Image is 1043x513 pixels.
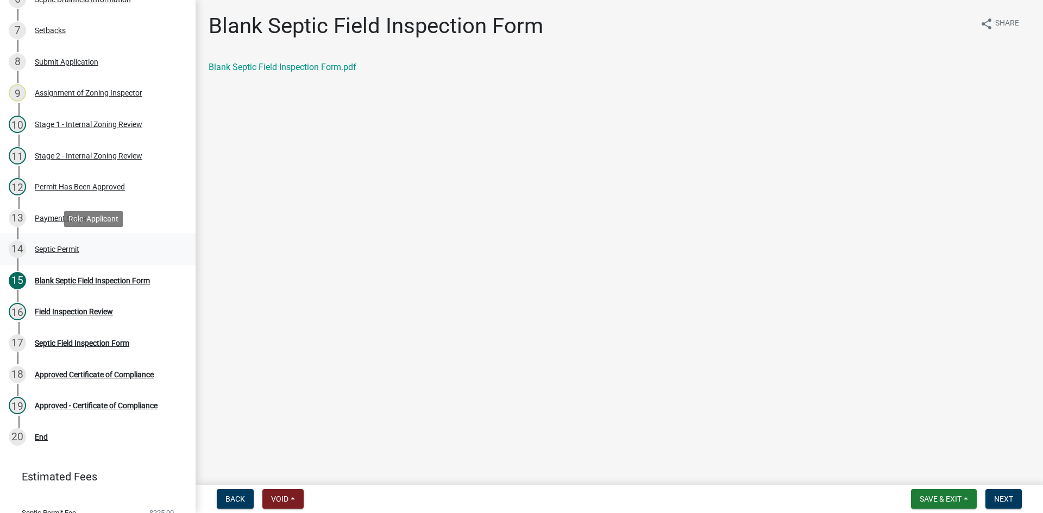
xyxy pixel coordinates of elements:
[9,466,178,487] a: Estimated Fees
[9,22,26,39] div: 7
[35,339,129,347] div: Septic Field Inspection Form
[35,308,113,315] div: Field Inspection Review
[911,489,977,509] button: Save & Exit
[35,152,142,160] div: Stage 2 - Internal Zoning Review
[35,121,142,128] div: Stage 1 - Internal Zoning Review
[35,214,86,222] div: Payment Stage
[9,334,26,352] div: 17
[35,402,158,409] div: Approved - Certificate of Compliance
[217,489,254,509] button: Back
[262,489,304,509] button: Void
[35,277,150,284] div: Blank Septic Field Inspection Form
[985,489,1022,509] button: Next
[980,17,993,30] i: share
[35,58,98,66] div: Submit Application
[9,303,26,320] div: 16
[35,245,79,253] div: Septic Permit
[35,371,154,378] div: Approved Certificate of Compliance
[9,272,26,289] div: 15
[920,495,962,503] span: Save & Exit
[971,13,1028,34] button: shareShare
[994,495,1013,503] span: Next
[64,211,123,227] div: Role: Applicant
[995,17,1019,30] span: Share
[9,366,26,383] div: 18
[209,62,356,72] a: Blank Septic Field Inspection Form.pdf
[209,13,543,39] h1: Blank Septic Field Inspection Form
[9,116,26,133] div: 10
[35,89,142,97] div: Assignment of Zoning Inspector
[35,433,48,441] div: End
[9,397,26,414] div: 19
[9,84,26,102] div: 9
[9,147,26,164] div: 11
[9,240,26,258] div: 14
[9,210,26,227] div: 13
[9,428,26,446] div: 20
[225,495,245,503] span: Back
[35,183,125,191] div: Permit Has Been Approved
[9,178,26,195] div: 12
[35,27,66,34] div: Setbacks
[9,53,26,71] div: 8
[271,495,288,503] span: Void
